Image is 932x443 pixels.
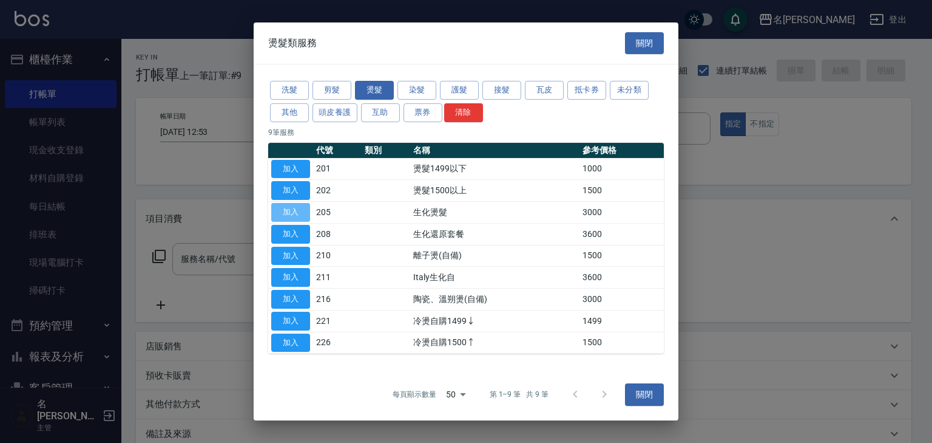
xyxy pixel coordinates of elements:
td: 221 [313,310,362,332]
button: 護髮 [440,81,479,100]
td: 冷燙自購1499↓ [410,310,579,332]
span: 燙髮類服務 [268,37,317,49]
button: 洗髮 [270,81,309,100]
td: Italy生化自 [410,267,579,289]
p: 每頁顯示數量 [393,389,436,400]
button: 加入 [271,247,310,266]
button: 關閉 [625,32,664,55]
p: 第 1–9 筆 共 9 筆 [490,389,549,400]
button: 未分類 [610,81,649,100]
td: 3600 [579,223,664,245]
button: 關閉 [625,383,664,406]
td: 205 [313,202,362,224]
td: 冷燙自購1500↑ [410,332,579,354]
td: 3000 [579,202,664,224]
th: 參考價格 [579,143,664,159]
td: 離子燙(自備) [410,245,579,267]
button: 接髮 [482,81,521,100]
button: 燙髮 [355,81,394,100]
td: 3600 [579,267,664,289]
button: 票券 [404,103,442,122]
button: 加入 [271,225,310,244]
div: 50 [441,378,470,411]
button: 加入 [271,290,310,309]
button: 抵卡券 [567,81,606,100]
td: 3000 [579,289,664,311]
td: 210 [313,245,362,267]
button: 加入 [271,334,310,352]
td: 1500 [579,332,664,354]
td: 202 [313,180,362,202]
button: 加入 [271,312,310,331]
button: 頭皮養護 [312,103,357,122]
button: 加入 [271,268,310,287]
button: 瓦皮 [525,81,564,100]
td: 燙髮1500以上 [410,180,579,202]
td: 燙髮1499以下 [410,158,579,180]
button: 剪髮 [312,81,351,100]
button: 加入 [271,160,310,179]
button: 加入 [271,181,310,200]
p: 9 筆服務 [268,127,664,138]
td: 生化還原套餐 [410,223,579,245]
th: 類別 [362,143,410,159]
th: 名稱 [410,143,579,159]
td: 1499 [579,310,664,332]
td: 1500 [579,245,664,267]
td: 211 [313,267,362,289]
td: 1500 [579,180,664,202]
th: 代號 [313,143,362,159]
td: 201 [313,158,362,180]
td: 226 [313,332,362,354]
button: 染髮 [397,81,436,100]
td: 1000 [579,158,664,180]
button: 互助 [361,103,400,122]
td: 216 [313,289,362,311]
td: 陶瓷、溫朔燙(自備) [410,289,579,311]
button: 加入 [271,203,310,222]
button: 其他 [270,103,309,122]
button: 清除 [444,103,483,122]
td: 208 [313,223,362,245]
td: 生化燙髮 [410,202,579,224]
